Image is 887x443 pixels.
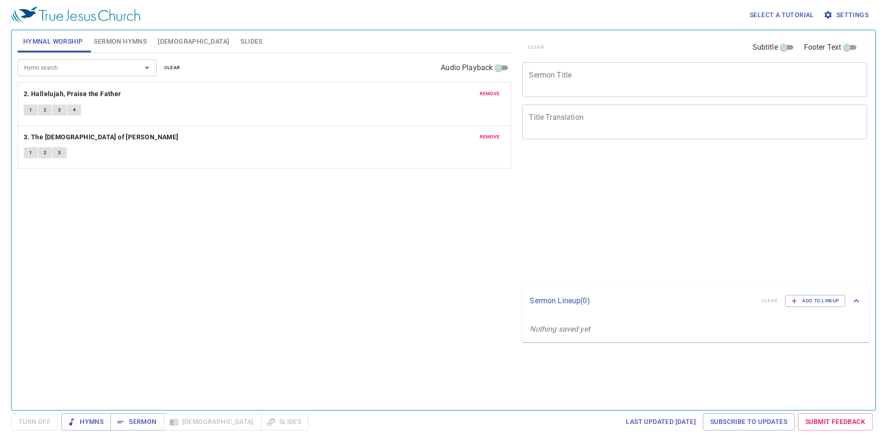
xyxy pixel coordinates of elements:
button: 3. The [DEMOGRAPHIC_DATA] of [PERSON_NAME] [24,131,180,143]
span: Add to Lineup [791,297,839,305]
b: 3. The [DEMOGRAPHIC_DATA] of [PERSON_NAME] [24,131,179,143]
b: 2. Hallelujah, Praise the Father [24,88,121,100]
a: Submit Feedback [798,413,873,430]
span: 2 [44,106,46,114]
button: 3 [52,104,66,116]
span: Settings [825,9,868,21]
p: Sermon Lineup ( 0 ) [530,295,754,306]
span: Select a tutorial [750,9,814,21]
div: Sermon Lineup(0)clearAdd to Lineup [522,286,869,316]
span: Hymnal Worship [23,36,83,47]
span: Submit Feedback [805,416,865,428]
span: remove [480,133,500,141]
button: remove [474,88,506,99]
button: 2 [38,104,52,116]
span: 2 [44,149,46,157]
button: 1 [24,104,38,116]
a: Subscribe to Updates [703,413,795,430]
span: Footer Text [804,42,842,53]
span: 3 [58,149,61,157]
button: Sermon [110,413,164,430]
img: True Jesus Church [11,7,140,23]
button: Select a tutorial [746,7,818,24]
span: 4 [73,106,76,114]
button: Hymns [61,413,111,430]
button: Add to Lineup [785,295,845,307]
span: Audio Playback [441,62,493,73]
button: 2. Hallelujah, Praise the Father [24,88,122,100]
button: 1 [24,147,38,158]
button: 3 [52,147,66,158]
span: 1 [29,106,32,114]
i: Nothing saved yet [530,325,590,333]
span: Hymns [69,416,103,428]
button: 4 [67,104,81,116]
span: Subscribe to Updates [710,416,787,428]
span: [DEMOGRAPHIC_DATA] [158,36,229,47]
span: Slides [240,36,262,47]
button: remove [474,131,506,143]
span: 1 [29,149,32,157]
button: 2 [38,147,52,158]
span: Sermon [118,416,156,428]
button: clear [159,62,186,73]
button: Open [141,61,154,74]
iframe: from-child [519,149,799,282]
span: Sermon Hymns [94,36,147,47]
span: Subtitle [752,42,778,53]
span: remove [480,90,500,98]
span: clear [164,64,180,72]
span: Last updated [DATE] [626,416,696,428]
button: Settings [822,7,872,24]
span: 3 [58,106,61,114]
a: Last updated [DATE] [622,413,700,430]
